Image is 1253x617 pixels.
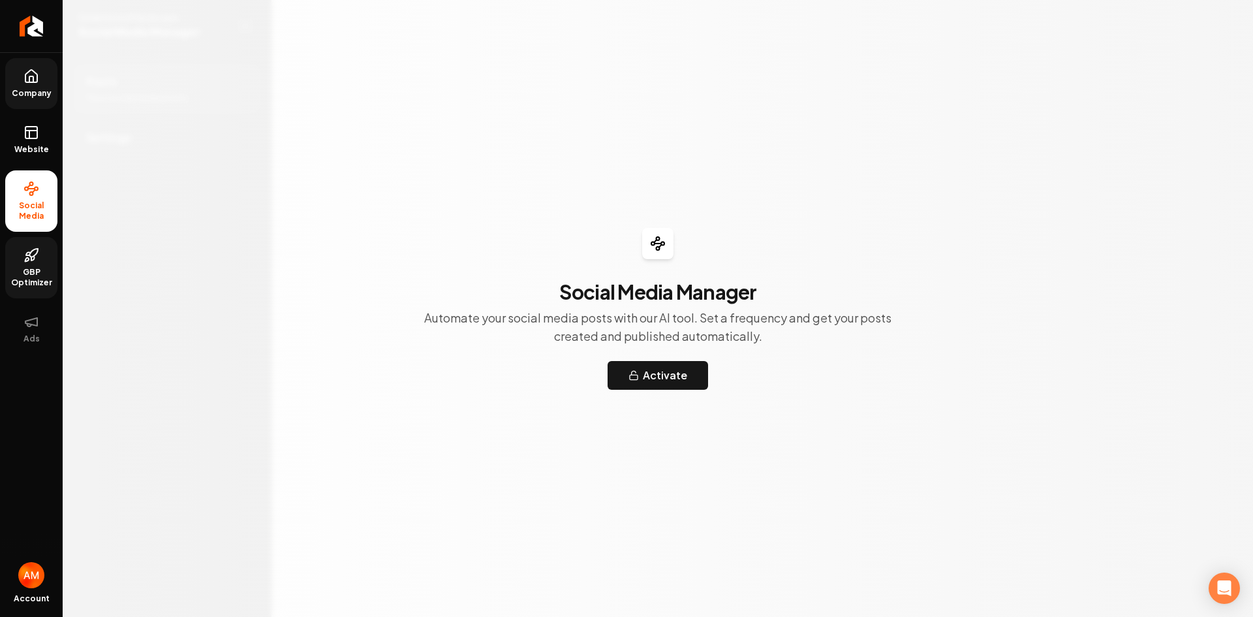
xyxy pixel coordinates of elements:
a: Website [5,114,57,165]
span: Social Media [5,200,57,221]
span: Account [14,593,50,604]
div: Open Intercom Messenger [1209,573,1240,604]
span: GBP Optimizer [5,267,57,288]
span: Company [7,88,57,99]
span: Ads [18,334,45,344]
a: GBP Optimizer [5,237,57,298]
button: Ads [5,304,57,355]
img: Aidan Martinez [18,562,44,588]
a: Company [5,58,57,109]
img: Rebolt Logo [20,16,44,37]
span: Website [9,144,54,155]
button: Open user button [18,562,44,588]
